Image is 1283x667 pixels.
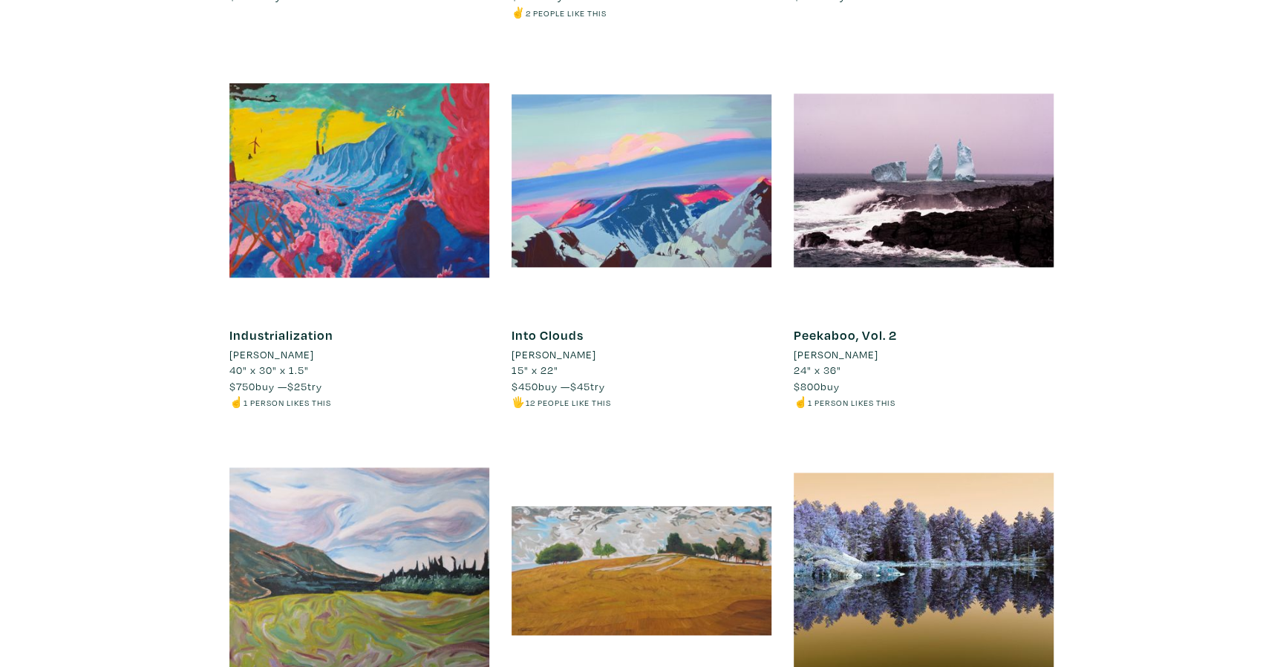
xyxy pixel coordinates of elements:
span: $45 [570,379,590,393]
li: ☝️ [794,394,1054,410]
li: ✌️ [512,4,771,21]
span: $25 [287,379,307,393]
span: $750 [229,379,255,393]
a: Industrialization [229,326,333,344]
span: $800 [794,379,820,393]
li: ☝️ [229,394,489,410]
small: 1 person likes this [808,397,895,408]
small: 2 people like this [526,7,607,19]
a: [PERSON_NAME] [794,346,1054,363]
span: $450 [512,379,538,393]
span: 15" x 22" [512,363,558,377]
a: [PERSON_NAME] [229,346,489,363]
span: 40" x 30" x 1.5" [229,363,309,377]
span: buy — try [229,379,322,393]
a: Peekaboo, Vol. 2 [794,326,897,344]
span: 24" x 36" [794,363,841,377]
span: buy [794,379,840,393]
li: [PERSON_NAME] [512,346,596,363]
li: 🖐️ [512,394,771,410]
li: [PERSON_NAME] [794,346,878,363]
li: [PERSON_NAME] [229,346,314,363]
span: buy — try [512,379,605,393]
small: 1 person likes this [244,397,331,408]
small: 12 people like this [526,397,611,408]
a: Into Clouds [512,326,584,344]
a: [PERSON_NAME] [512,346,771,363]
